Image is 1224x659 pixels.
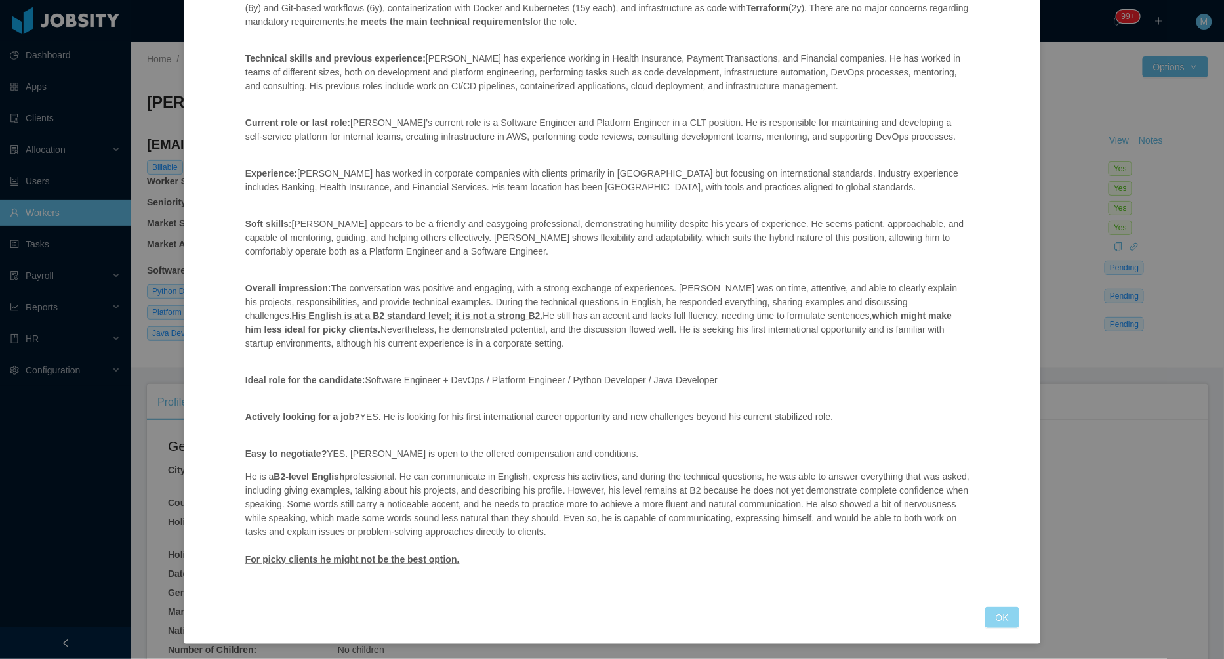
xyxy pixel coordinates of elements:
[245,373,971,387] p: Software Engineer + DevOps / Platform Engineer / Python Developer / Java Developer
[985,607,1019,628] button: OK
[245,282,971,351] p: The conversation was positive and engaging, with a strong exchange of experiences. [PERSON_NAME] ...
[245,283,331,293] strong: Overall impression:
[245,53,426,64] strong: Technical skills and previous experience:
[245,412,360,422] strong: Actively looking for a job?
[274,471,344,482] strong: B2-level English
[245,410,971,424] p: YES. He is looking for his first international career opportunity and new challenges beyond his c...
[245,447,971,461] p: YES. [PERSON_NAME] is open to the offered compensation and conditions.
[245,470,971,566] p: He is a professional. He can communicate in English, express his activities, and during the techn...
[245,52,971,93] p: [PERSON_NAME] has experience working in Health Insurance, Payment Transactions, and Financial com...
[245,167,971,194] p: [PERSON_NAME] has worked in corporate companies with clients primarily in [GEOGRAPHIC_DATA] but f...
[245,117,350,128] strong: Current role or last role:
[292,310,543,321] ins: His English is at a B2 standard level; it is not a strong B2.
[245,554,460,564] ins: For picky clients he might not be the best option.
[245,116,971,144] p: [PERSON_NAME]’s current role is a Software Engineer and Platform Engineer in a CLT position. He i...
[245,168,297,179] strong: Experience:
[746,3,788,13] strong: Terraform
[348,16,531,27] strong: he meets the main technical requirements
[245,448,327,459] strong: Easy to negotiate?
[245,375,365,385] strong: Ideal role for the candidate:
[245,219,292,229] strong: Soft skills:
[245,217,971,259] p: [PERSON_NAME] appears to be a friendly and easygoing professional, demonstrating humility despite...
